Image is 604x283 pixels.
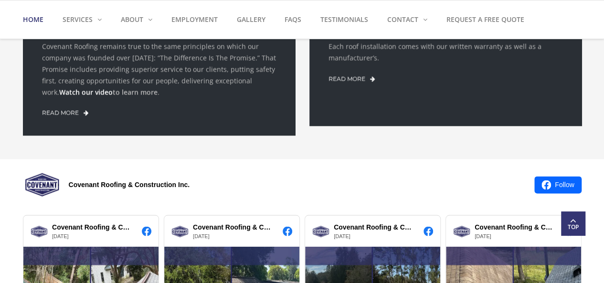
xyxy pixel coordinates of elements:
div: Covenant Roofing & Construction Inc. [52,222,132,232]
strong: About [121,15,143,24]
span: Top [561,222,585,232]
a: Read more [328,69,375,90]
a: Watch our video [59,88,113,97]
strong: Contact [387,15,418,24]
a: FAQs [275,0,311,39]
strong: Gallery [237,15,265,24]
div: Covenant Roofing & Construction Inc. [334,222,414,232]
strong: FAQs [285,15,301,24]
a: Read more [42,103,88,124]
a: Employment [162,0,227,39]
span: [DATE] [475,233,491,239]
span: [DATE] [193,233,210,239]
a: Testimonials [311,0,378,39]
strong: Request a Free Quote [446,15,524,24]
a: Request a Free Quote [437,0,534,39]
p: Covenant Roofing remains true to the same principles on which our company was founded over [DATE]... [42,41,276,98]
span: [DATE] [52,233,69,239]
div: Covenant Roofing & Construction Inc. [69,180,190,190]
a: Follow [534,177,581,194]
span: [DATE] [334,233,350,239]
p: Each roof installation comes with our written warranty as well as a manufacturer’s. [328,41,562,64]
div: Covenant Roofing & Construction Inc. [193,222,273,232]
strong: to learn more [59,88,158,97]
strong: Services [63,15,93,24]
a: Services [53,0,111,39]
a: Home [23,0,53,39]
strong: Testimonials [320,15,368,24]
a: Top [561,211,585,235]
strong: Home [23,15,43,24]
div: Covenant Roofing & Construction Inc. [475,222,555,232]
a: Contact [378,0,437,39]
a: Gallery [227,0,275,39]
strong: Employment [171,15,218,24]
a: About [111,0,162,39]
